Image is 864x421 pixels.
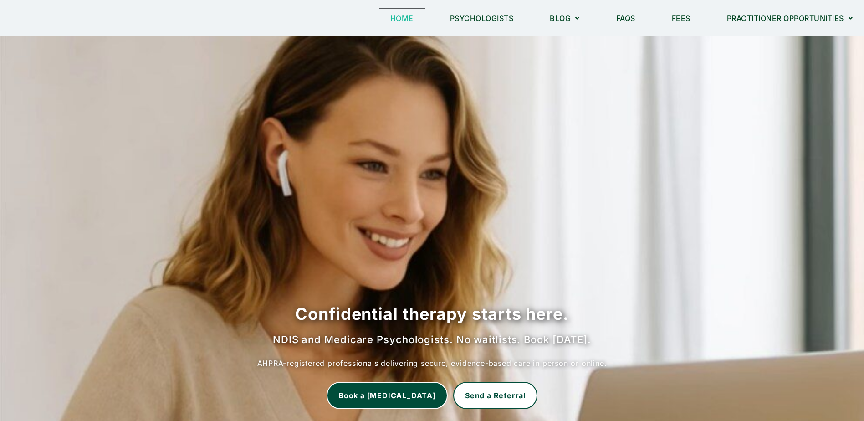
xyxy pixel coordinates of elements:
[660,8,702,29] a: Fees
[9,303,855,325] h1: Confidential therapy starts here.
[453,382,537,409] a: Send a Referral to Chat Corner
[327,382,448,409] a: Book a Psychologist Now
[9,356,855,370] p: AHPRA-registered professionals delivering secure, evidence-based care in person or online.
[605,8,647,29] a: FAQs
[9,333,855,347] h2: NDIS and Medicare Psychologists. No waitlists. Book [DATE].
[538,8,591,29] a: Blog
[379,8,425,29] a: Home
[439,8,525,29] a: Psychologists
